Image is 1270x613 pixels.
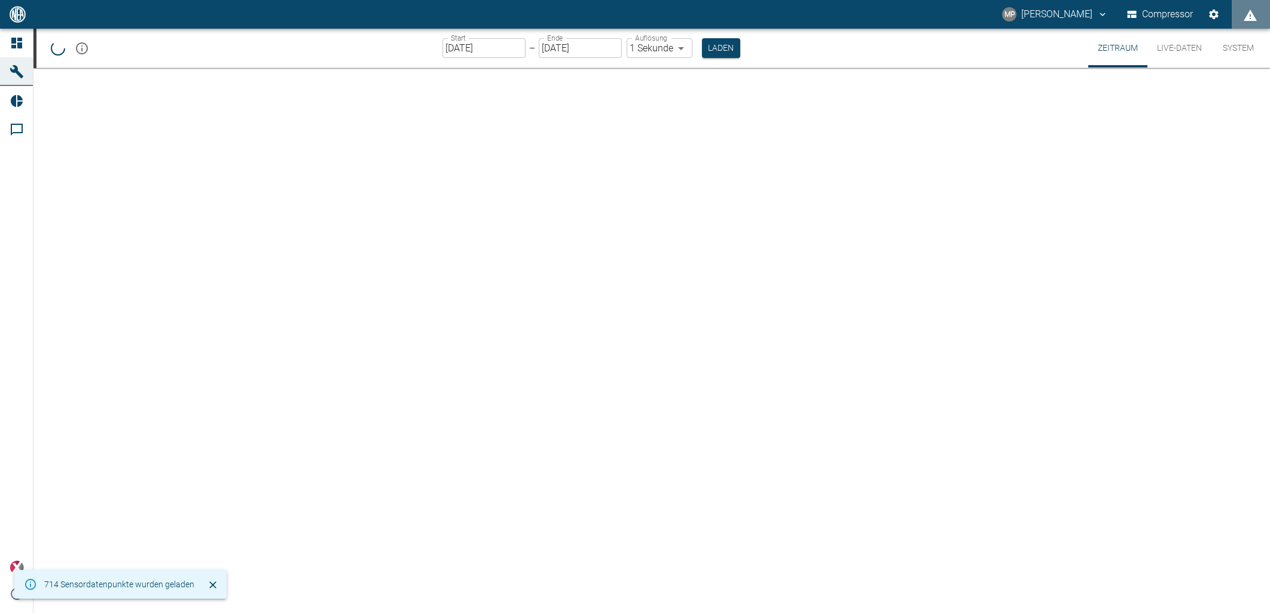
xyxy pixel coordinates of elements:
[70,36,94,60] button: mission info
[8,6,27,22] img: logo
[451,33,466,43] label: Start
[1000,4,1110,25] button: marc.philipps@neac.de
[539,38,622,58] input: DD.MM.YYYY
[1125,4,1196,25] button: Compressor
[204,576,222,594] button: Schließen
[547,33,563,43] label: Ende
[635,33,667,43] label: Auflösung
[442,38,526,58] input: DD.MM.YYYY
[1147,29,1211,68] button: Live-Daten
[10,560,24,575] img: Xplore Logo
[1088,29,1147,68] button: Zeitraum
[1002,7,1016,22] div: MP
[44,574,194,595] div: 714 Sensordatenpunkte wurden geladen
[529,41,535,55] p: –
[627,38,692,58] div: 1 Sekunde
[702,38,740,58] button: Laden
[1211,29,1265,68] button: System
[1203,4,1225,25] button: Einstellungen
